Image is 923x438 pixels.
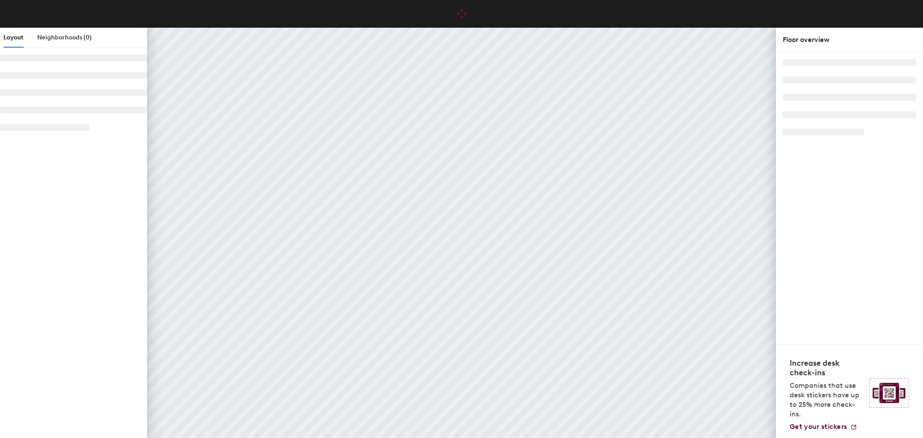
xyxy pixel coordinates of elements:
span: Neighborhoods (0) [37,34,92,41]
div: Floor overview [783,35,916,45]
p: Companies that use desk stickers have up to 25% more check-ins. [790,381,864,419]
h4: Increase desk check-ins [790,358,864,377]
span: Get your stickers [790,422,847,431]
span: Layout [3,34,23,41]
img: Sticker logo [869,378,909,408]
a: Get your stickers [790,422,857,431]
